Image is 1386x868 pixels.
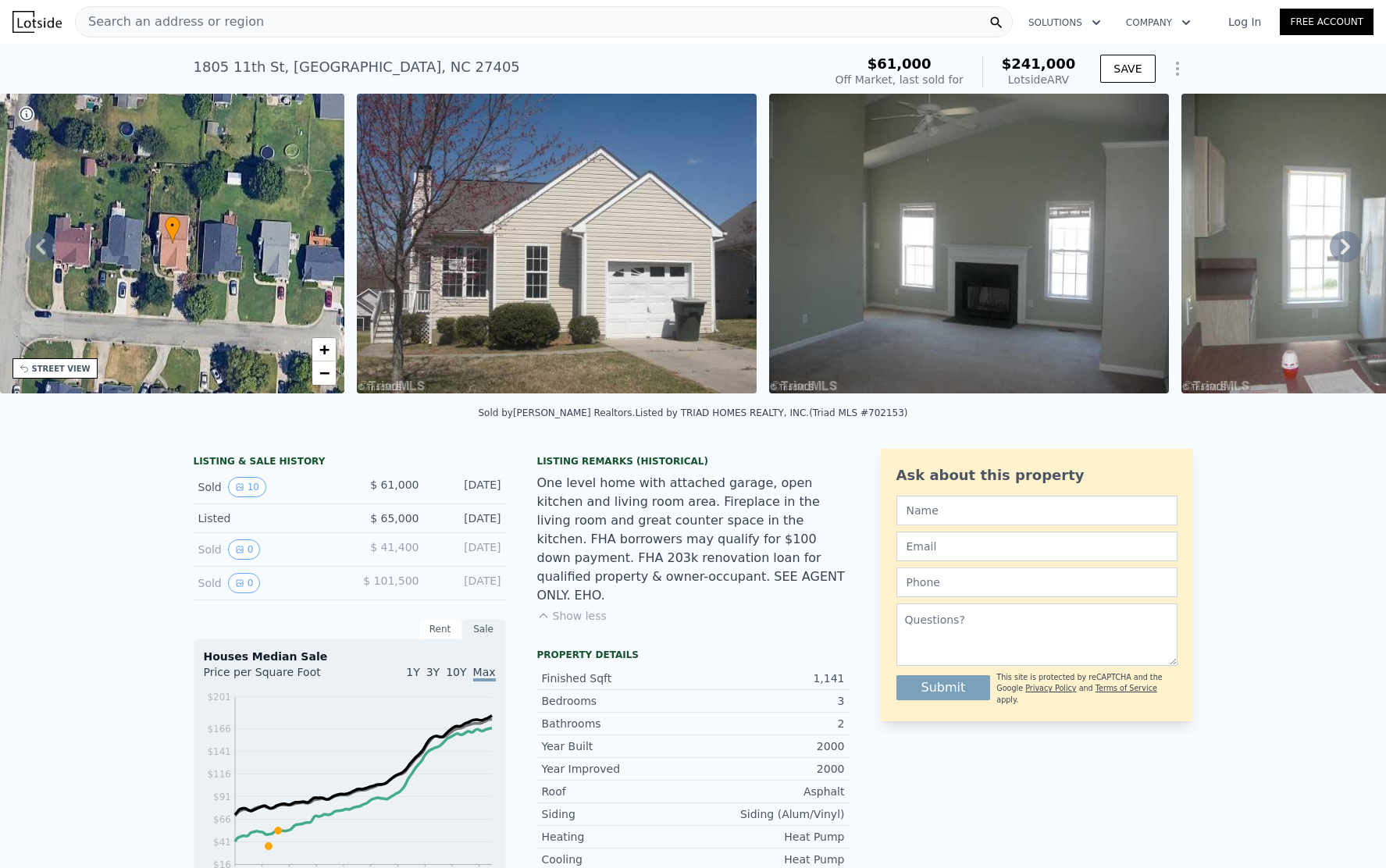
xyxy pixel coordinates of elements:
span: $241,000 [1002,55,1076,72]
div: Ask about this property [896,464,1178,486]
div: Sold by [PERSON_NAME] Realtors . [478,407,635,418]
tspan: $66 [213,814,231,825]
button: View historical data [228,539,261,560]
img: Lotside [12,11,62,33]
span: • [165,219,180,233]
div: Heating [542,829,693,845]
div: Sold [198,573,337,593]
div: [DATE] [432,539,501,560]
div: Listed by TRIAD HOMES REALTY, INC. (Triad MLS #702153) [635,407,907,418]
div: Heat Pump [693,829,845,845]
div: [DATE] [432,477,501,497]
span: 1Y [406,666,419,678]
tspan: $166 [207,724,231,735]
img: Sale: 142389309 Parcel: 70337782 [769,94,1169,393]
button: View historical data [228,573,261,593]
span: − [319,363,330,382]
div: 2000 [693,761,845,777]
div: 2 [693,716,845,731]
button: SAVE [1100,55,1155,83]
div: Sold [198,539,337,560]
div: Listing Remarks (Historical) [537,455,850,468]
input: Email [896,532,1178,561]
tspan: $116 [207,769,231,780]
img: Sale: 142389309 Parcel: 70337782 [357,94,757,393]
div: Property details [537,649,850,661]
span: $ 61,000 [370,478,419,491]
button: Company [1113,9,1203,37]
tspan: $91 [213,792,231,802]
a: Free Account [1280,9,1374,35]
span: Search an address or region [76,12,264,31]
tspan: $41 [213,837,231,848]
button: Show less [537,608,607,624]
div: Finished Sqft [542,671,693,686]
div: 1,141 [693,671,845,686]
span: $61,000 [868,55,932,72]
div: Siding [542,806,693,822]
span: Max [473,666,496,681]
span: $ 41,400 [370,541,419,553]
span: 3Y [426,666,440,678]
div: Bathrooms [542,716,693,731]
a: Log In [1210,14,1280,30]
button: View historical data [228,477,266,497]
div: Off Market, last sold for [836,72,964,87]
button: Show Options [1162,53,1193,84]
span: $ 65,000 [370,512,419,525]
a: Terms of Service [1096,684,1157,692]
div: Sold [198,477,337,497]
div: Year Built [542,738,693,754]
div: 2000 [693,738,845,754]
div: Sale [462,619,506,639]
a: Zoom in [312,338,336,361]
div: Roof [542,784,693,799]
input: Phone [896,567,1178,597]
div: Houses Median Sale [204,649,496,664]
div: 3 [693,693,845,709]
div: This site is protected by reCAPTCHA and the Google and apply. [996,672,1177,706]
button: Submit [896,675,991,700]
span: 10Y [446,666,466,678]
a: Privacy Policy [1025,684,1076,692]
div: Siding (Alum/Vinyl) [693,806,845,822]
button: Solutions [1016,9,1113,37]
div: Asphalt [693,784,845,799]
div: [DATE] [432,510,501,526]
div: • [165,216,180,244]
div: LISTING & SALE HISTORY [194,455,506,471]
div: One level home with attached garage, open kitchen and living room area. Fireplace in the living r... [537,474,850,605]
div: Rent [419,619,462,639]
input: Name [896,496,1178,525]
div: 1805 11th St , [GEOGRAPHIC_DATA] , NC 27405 [194,56,520,78]
div: Cooling [542,852,693,867]
div: [DATE] [432,573,501,593]
div: Heat Pump [693,852,845,867]
tspan: $201 [207,692,231,703]
tspan: $141 [207,746,231,757]
span: $ 101,500 [363,575,419,587]
a: Zoom out [312,361,336,385]
div: Price per Square Foot [204,664,350,689]
div: Lotside ARV [1002,72,1076,87]
span: + [319,340,330,359]
div: Year Improved [542,761,693,777]
div: STREET VIEW [32,363,91,375]
div: Bedrooms [542,693,693,709]
div: Listed [198,510,337,526]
